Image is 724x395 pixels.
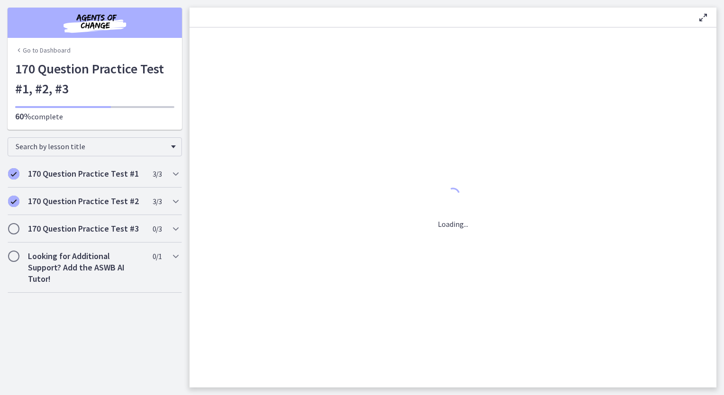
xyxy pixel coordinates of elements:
[15,111,31,122] span: 60%
[15,111,174,122] p: complete
[153,223,162,234] span: 0 / 3
[38,11,152,34] img: Agents of Change
[28,223,144,234] h2: 170 Question Practice Test #3
[8,168,19,180] i: Completed
[8,137,182,156] div: Search by lesson title
[153,168,162,180] span: 3 / 3
[28,196,144,207] h2: 170 Question Practice Test #2
[16,142,166,151] span: Search by lesson title
[153,196,162,207] span: 3 / 3
[153,251,162,262] span: 0 / 1
[28,251,144,285] h2: Looking for Additional Support? Add the ASWB AI Tutor!
[8,196,19,207] i: Completed
[438,185,468,207] div: 1
[438,218,468,230] p: Loading...
[28,168,144,180] h2: 170 Question Practice Test #1
[15,59,174,99] h1: 170 Question Practice Test #1, #2, #3
[15,45,71,55] a: Go to Dashboard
